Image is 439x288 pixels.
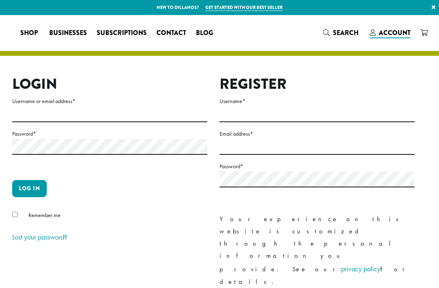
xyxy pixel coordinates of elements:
[12,75,207,93] h2: Login
[28,211,61,219] span: Remember me
[219,129,415,139] label: Email address
[318,26,365,40] a: Search
[219,96,415,106] label: Username
[219,161,415,171] label: Password
[12,129,207,139] label: Password
[12,96,207,106] label: Username or email address
[341,264,380,273] a: privacy policy
[12,232,67,242] a: Lost your password?
[219,213,415,288] p: Your experience on this website is customized through the personal information you provide. See o...
[205,4,283,11] a: Get started with our best seller
[156,28,186,38] span: Contact
[15,26,44,40] a: Shop
[20,28,38,38] span: Shop
[333,28,359,37] span: Search
[196,28,213,38] span: Blog
[219,75,415,93] h2: Register
[12,180,47,197] button: Log in
[97,28,147,38] span: Subscriptions
[49,28,87,38] span: Businesses
[379,28,411,37] span: Account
